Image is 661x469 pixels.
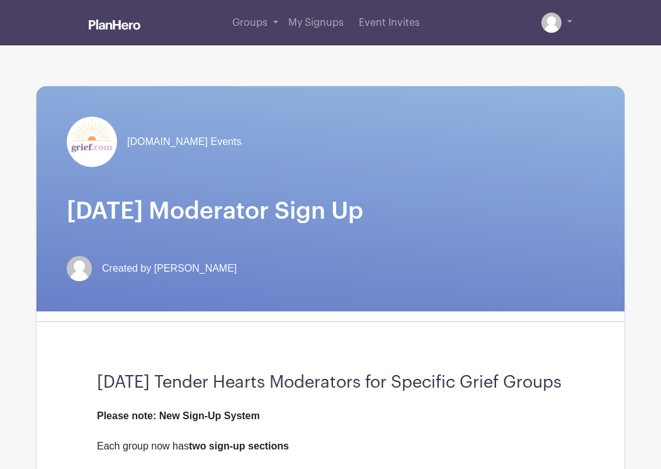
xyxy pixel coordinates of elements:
[97,373,564,393] h3: [DATE] Tender Hearts Moderators for Specific Grief Groups
[541,13,562,33] img: default-ce2991bfa6775e67f084385cd625a349d9dcbb7a52a09fb2fda1e96e2d18dcdb.png
[127,134,241,149] span: [DOMAIN_NAME] Events
[97,439,564,469] div: Each group now has
[359,18,420,28] span: Event Invites
[67,117,117,167] img: grief-logo-planhero.png
[67,197,594,226] h1: [DATE] Moderator Sign Up
[288,18,344,28] span: My Signups
[97,410,260,421] strong: Please note: New Sign-Up System
[67,256,92,281] img: default-ce2991bfa6775e67f084385cd625a349d9dcbb7a52a09fb2fda1e96e2d18dcdb.png
[102,261,237,276] span: Created by [PERSON_NAME]
[232,18,268,28] span: Groups
[89,20,140,30] img: logo_white-6c42ec7e38ccf1d336a20a19083b03d10ae64f83f12c07503d8b9e83406b4c7d.svg
[189,441,289,451] strong: two sign-up sections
